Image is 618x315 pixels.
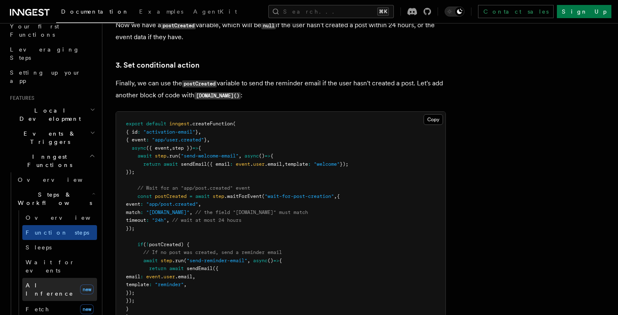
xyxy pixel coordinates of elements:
[265,153,270,159] span: =>
[182,80,217,87] code: postCreated
[247,258,250,263] span: ,
[204,137,207,143] span: }
[253,258,268,263] span: async
[7,19,97,42] a: Your first Functions
[181,153,239,159] span: "send-welcome-email"
[230,161,233,167] span: :
[152,217,166,223] span: "24h"
[10,23,59,38] span: Your first Functions
[169,145,172,151] span: ,
[126,217,146,223] span: timeout
[198,201,201,207] span: ,
[236,161,250,167] span: event
[334,193,337,199] span: ,
[161,22,196,29] code: postCreated
[166,217,169,223] span: ,
[143,258,158,263] span: await
[181,161,207,167] span: sendEmail
[189,121,233,127] span: .createFunction
[270,153,273,159] span: {
[149,266,166,271] span: return
[155,153,166,159] span: step
[132,145,146,151] span: async
[172,217,242,223] span: // wait at most 24 hours
[207,137,210,143] span: ,
[14,190,92,207] span: Steps & Workflows
[172,145,192,151] span: step })
[189,209,192,215] span: ,
[26,259,75,274] span: Wait for events
[172,258,184,263] span: .run
[134,2,188,22] a: Examples
[188,2,242,22] a: AgentKit
[233,121,236,127] span: (
[126,129,137,135] span: { id
[250,161,253,167] span: .
[146,137,149,143] span: :
[22,278,97,301] a: AI Inferencenew
[265,193,334,199] span: "wait-for-post-creation"
[195,129,198,135] span: }
[163,274,175,280] span: user
[166,153,178,159] span: .run
[175,274,192,280] span: .email
[268,5,394,18] button: Search...⌘K
[557,5,611,18] a: Sign Up
[137,242,143,247] span: if
[126,201,140,207] span: event
[340,161,348,167] span: });
[261,22,276,29] code: null
[26,244,52,251] span: Sleeps
[445,7,464,16] button: Toggle dark mode
[126,169,135,175] span: });
[163,161,178,167] span: await
[244,153,259,159] span: async
[424,114,443,125] button: Copy
[116,19,446,43] p: Now we have a variable, which will be if the user hasn't created a post within 24 hours, or the e...
[140,201,143,207] span: :
[146,209,189,215] span: "[DOMAIN_NAME]"
[149,282,152,287] span: :
[187,266,213,271] span: sendEmail
[195,193,210,199] span: await
[126,306,129,312] span: }
[314,161,340,167] span: "welcome"
[7,42,97,65] a: Leveraging Steps
[126,121,143,127] span: export
[155,282,184,287] span: "reminder"
[198,145,201,151] span: {
[7,126,97,149] button: Events & Triggers
[146,242,149,247] span: !
[169,266,184,271] span: await
[56,2,134,23] a: Documentation
[178,153,181,159] span: (
[22,225,97,240] a: Function steps
[143,161,161,167] span: return
[195,209,308,215] span: // the field "[DOMAIN_NAME]" must match
[193,8,237,15] span: AgentKit
[224,193,262,199] span: .waitForEvent
[213,266,218,271] span: ({
[146,274,161,280] span: event
[22,255,97,278] a: Wait for events
[279,258,282,263] span: {
[22,210,97,225] a: Overview
[143,129,195,135] span: "activation-email"
[161,258,172,263] span: step
[10,46,80,61] span: Leveraging Steps
[80,304,94,314] span: new
[126,274,140,280] span: email
[126,209,140,215] span: match
[137,185,250,191] span: // Wait for an "app/post.created" event
[187,258,247,263] span: "send-reminder-email"
[146,201,198,207] span: "app/post.created"
[184,258,187,263] span: (
[140,209,143,215] span: :
[207,161,230,167] span: ({ email
[285,161,308,167] span: template
[137,193,152,199] span: const
[143,249,282,255] span: // If no post was created, send a reminder email
[22,240,97,255] a: Sleeps
[116,59,199,71] a: 3. Set conditional action
[192,274,195,280] span: ,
